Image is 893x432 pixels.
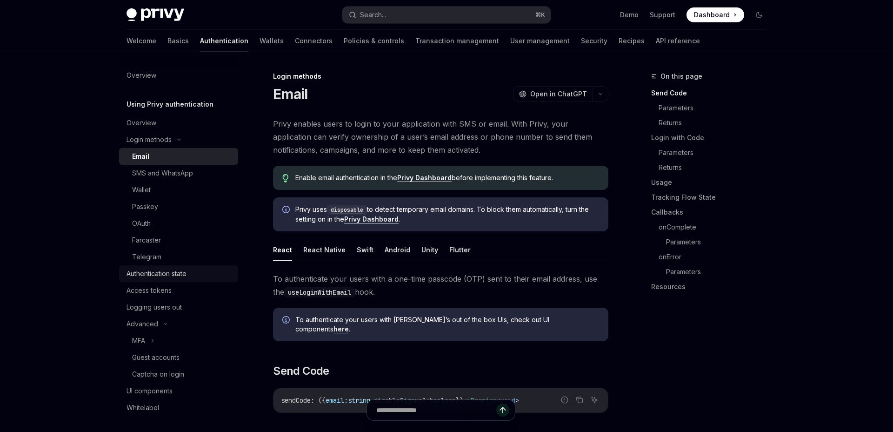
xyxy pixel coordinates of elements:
a: Dashboard [686,7,744,22]
div: Overview [127,117,156,128]
span: }) [456,396,463,405]
a: onError [659,250,774,264]
a: here [333,325,349,333]
a: Authentication [200,30,248,52]
a: Send Code [651,86,774,101]
span: email [326,396,344,405]
span: Privy uses to detect temporary email domains. To block them automatically, turn the setting on in... [295,205,599,224]
div: Captcha on login [132,369,184,380]
a: Email [119,148,238,165]
a: Returns [659,115,774,130]
div: Email [132,151,149,162]
a: Passkey [119,198,238,215]
a: Transaction management [415,30,499,52]
a: Authentication state [119,265,238,282]
span: => [463,396,471,405]
span: : [344,396,348,405]
button: Open in ChatGPT [513,86,593,102]
div: Access tokens [127,285,172,296]
a: SMS and WhatsApp [119,165,238,182]
div: Authentication state [127,268,187,279]
svg: Info [282,206,292,215]
div: Whitelabel [127,402,159,413]
div: OAuth [132,218,151,229]
span: To authenticate your users with a one-time passcode (OTP) sent to their email address, use the hook. [273,272,608,298]
a: OAuth [119,215,238,232]
div: Login methods [273,72,608,81]
span: Dashboard [694,10,730,20]
a: Privy Dashboard [344,215,399,223]
a: UI components [119,383,238,399]
a: Parameters [659,101,774,115]
h1: Email [273,86,307,102]
code: disposable [327,205,367,215]
span: Enable email authentication in the before implementing this feature. [295,173,599,182]
span: > [515,396,519,405]
div: Passkey [132,201,158,212]
code: useLoginWithEmail [284,287,355,297]
svg: Info [282,316,292,325]
a: disposable [327,205,367,213]
div: UI components [127,385,173,397]
span: ?: [422,396,430,405]
a: Farcaster [119,232,238,249]
a: Recipes [619,30,645,52]
button: Ask AI [588,394,600,406]
a: Access tokens [119,282,238,299]
span: void [500,396,515,405]
a: API reference [656,30,700,52]
span: Open in ChatGPT [530,89,587,99]
a: Logging users out [119,299,238,316]
div: MFA [132,335,145,346]
a: Security [581,30,607,52]
span: Send Code [273,364,329,378]
button: Toggle dark mode [752,7,766,22]
a: Welcome [127,30,156,52]
div: Overview [127,70,156,81]
div: Advanced [127,318,158,330]
button: React [273,239,292,261]
button: Report incorrect code [559,394,571,406]
span: disableSignup [374,396,422,405]
a: Support [650,10,675,20]
span: ⌘ K [535,11,545,19]
span: To authenticate your users with [PERSON_NAME]’s out of the box UIs, check out UI components . [295,315,599,334]
a: Basics [167,30,189,52]
a: Parameters [666,235,774,250]
button: Flutter [449,239,471,261]
a: Demo [620,10,639,20]
a: Callbacks [651,205,774,220]
div: Logging users out [127,302,182,313]
a: Parameters [666,264,774,279]
div: Wallet [132,184,151,196]
span: Promise [471,396,497,405]
a: Login with Code [651,130,774,145]
div: SMS and WhatsApp [132,168,193,179]
svg: Tip [282,174,289,182]
button: Swift [357,239,373,261]
a: Connectors [295,30,333,52]
a: Telegram [119,249,238,265]
h5: Using Privy authentication [127,99,213,110]
a: Overview [119,115,238,131]
div: Search... [360,9,386,20]
a: onComplete [659,220,774,235]
a: Returns [659,160,774,175]
div: Telegram [132,251,161,263]
span: : ({ [311,396,326,405]
a: Privy Dashboard [397,174,452,182]
button: Unity [421,239,438,261]
a: Resources [651,279,774,294]
div: Login methods [127,134,172,145]
a: User management [510,30,570,52]
a: Captcha on login [119,366,238,383]
span: < [497,396,500,405]
button: Send message [496,404,509,417]
span: string [348,396,370,405]
a: Wallet [119,182,238,198]
button: Search...⌘K [342,7,551,23]
span: Privy enables users to login to your application with SMS or email. With Privy, your application ... [273,117,608,156]
button: Copy the contents from the code block [573,394,586,406]
a: Wallets [260,30,284,52]
div: Guest accounts [132,352,180,363]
